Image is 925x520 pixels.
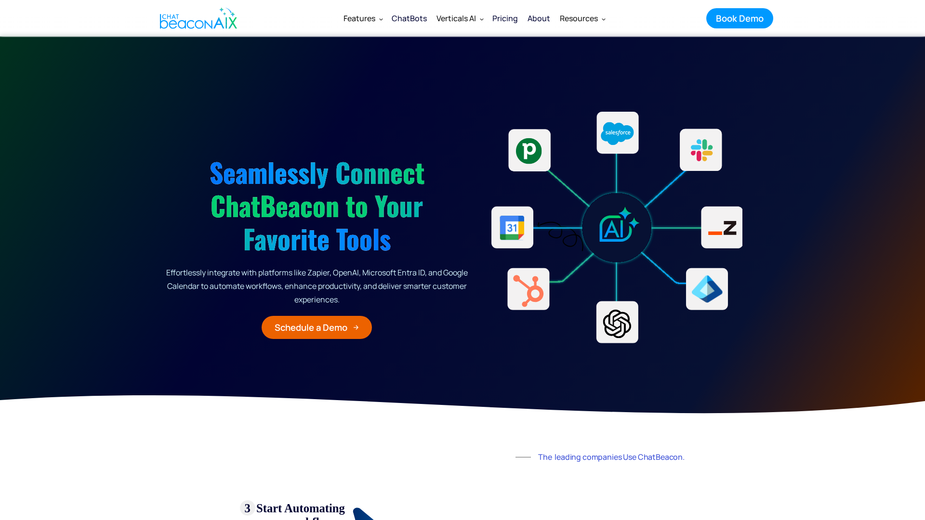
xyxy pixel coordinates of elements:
p: Effortlessly integrate with platforms like Zapier, OpenAI, Microsoft Entra ID, and Google Calenda... [165,266,468,306]
div: Features [339,7,387,30]
div: ChatBots [392,12,427,25]
div: Book Demo [716,12,764,25]
div: Schedule a Demo [275,321,347,334]
img: Line [515,457,531,457]
a: About [523,6,555,31]
strong: Seamlessly Connect ChatBeacon to Your Favorite Tools [210,152,424,258]
img: Arrow [353,325,359,330]
div: Verticals AI [436,12,476,25]
div: Pricing [492,12,518,25]
img: Dropdown [602,17,606,21]
a: Pricing [488,6,523,31]
a: Schedule a Demo [262,316,372,339]
div: Resources [560,12,598,25]
div: Verticals AI [432,7,488,30]
img: Dropdown [480,17,484,21]
div: About [528,12,550,25]
img: Dropdown [379,17,383,21]
a: home [152,1,242,35]
div: The leading companies Use ChatBeacon. [538,450,685,464]
div: Features [344,12,375,25]
a: ChatBots [387,6,432,31]
div: Resources [555,7,609,30]
a: Book Demo [706,8,773,28]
